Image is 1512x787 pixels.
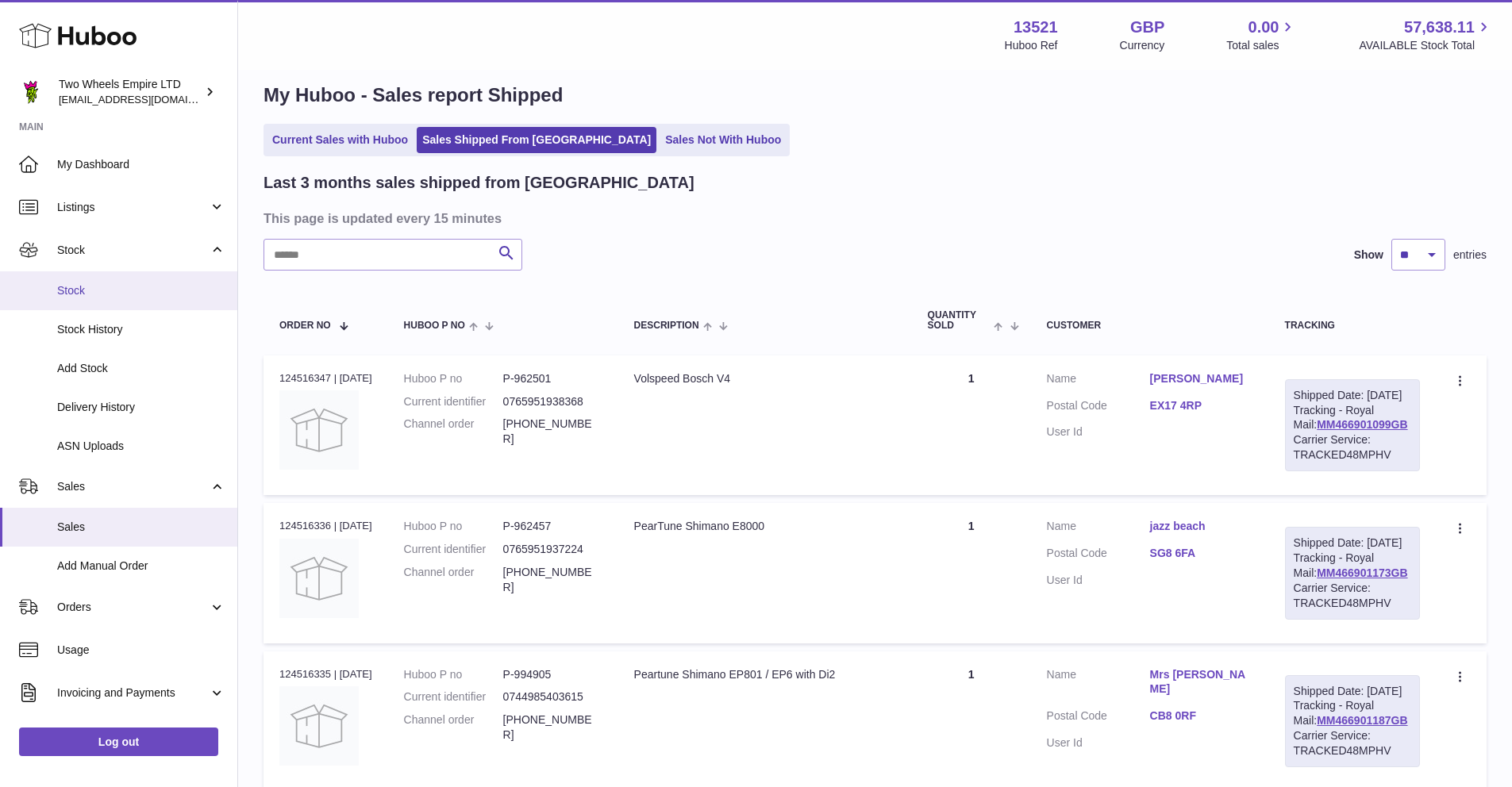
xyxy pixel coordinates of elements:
[1120,38,1165,53] div: Currency
[1150,546,1253,561] a: SG8 6FA
[928,310,991,331] span: Quantity Sold
[279,539,359,618] img: no-photo.jpg
[57,400,225,415] span: Delivery History
[59,93,233,106] span: [EMAIL_ADDRESS][DOMAIN_NAME]
[1047,667,1150,701] dt: Name
[57,685,209,701] span: Invoicing and Payments
[1285,527,1420,619] div: Tracking - Royal Mail:
[1226,17,1297,53] a: 0.00 Total sales
[267,127,414,153] a: Current Sales with Huboo
[59,77,202,107] div: Two Wheels Empire LTD
[19,80,43,104] img: justas@twowheelsempire.com
[57,200,209,215] span: Listings
[57,520,225,535] span: Sales
[57,243,209,258] span: Stock
[279,686,359,766] img: no-photo.jpg
[57,479,209,494] span: Sales
[279,321,331,331] span: Order No
[1294,388,1411,403] div: Shipped Date: [DATE]
[57,600,209,615] span: Orders
[57,439,225,454] span: ASN Uploads
[1294,536,1411,551] div: Shipped Date: [DATE]
[1359,17,1493,53] a: 57,638.11 AVAILABLE Stock Total
[404,667,503,682] dt: Huboo P no
[634,371,896,386] div: Volspeed Bosch V4
[264,172,694,194] h2: Last 3 months sales shipped from [GEOGRAPHIC_DATA]
[404,565,503,595] dt: Channel order
[1285,675,1420,767] div: Tracking - Royal Mail:
[1130,17,1164,38] strong: GBP
[279,667,372,681] div: 124516335 | [DATE]
[1047,735,1150,751] dt: User Id
[1359,38,1493,53] span: AVAILABLE Stock Total
[279,519,372,533] div: 124516336 | [DATE]
[1294,684,1411,699] div: Shipped Date: [DATE]
[417,127,656,153] a: Sales Shipped From [GEOGRAPHIC_DATA]
[503,417,602,447] dd: [PHONE_NUMBER]
[404,712,503,743] dt: Channel order
[57,322,225,337] span: Stock History
[1047,424,1150,440] dt: User Id
[1150,708,1253,724] a: CB8 0RF
[1150,667,1253,697] a: Mrs [PERSON_NAME]
[279,371,372,386] div: 124516347 | [DATE]
[1005,38,1058,53] div: Huboo Ref
[660,127,787,153] a: Sales Not With Huboo
[1285,379,1420,471] div: Tracking - Royal Mail:
[1354,248,1383,263] label: Show
[1047,321,1253,331] div: Customer
[1317,566,1407,579] a: MM466901173GB
[1150,398,1253,413] a: EX17 4RP
[1047,371,1150,390] dt: Name
[503,565,602,595] dd: [PHONE_NUMBER]
[264,83,1487,108] h1: My Huboo - Sales report Shipped
[19,727,218,756] a: Log out
[634,519,896,534] div: PearTune Shimano E8000
[404,689,503,704] dt: Current identifier
[634,321,699,331] span: Description
[1150,371,1253,386] a: [PERSON_NAME]
[1317,418,1407,431] a: MM466901099GB
[1294,581,1411,611] div: Carrier Service: TRACKED48MPHV
[1294,728,1411,758] div: Carrier Service: TRACKED48MPHV
[1047,546,1150,565] dt: Postal Code
[404,417,503,447] dt: Channel order
[1047,708,1150,727] dt: Postal Code
[503,667,602,682] dd: P-994905
[1047,398,1150,417] dt: Postal Code
[404,519,503,534] dt: Huboo P no
[404,371,503,386] dt: Huboo P no
[1294,432,1411,463] div: Carrier Service: TRACKED48MPHV
[57,643,225,658] span: Usage
[1453,248,1487,263] span: entries
[57,283,225,298] span: Stock
[279,390,359,470] img: no-photo.jpg
[264,209,1483,227] h3: This page is updated every 15 minutes
[503,371,602,386] dd: P-962501
[1404,17,1475,38] span: 57,638.11
[503,542,602,557] dd: 0765951937224
[503,712,602,743] dd: [PHONE_NUMBER]
[1248,17,1279,38] span: 0.00
[912,503,1031,643] td: 1
[404,542,503,557] dt: Current identifier
[503,689,602,704] dd: 0744985403615
[404,321,465,331] span: Huboo P no
[1317,714,1407,727] a: MM466901187GB
[912,355,1031,495] td: 1
[57,157,225,172] span: My Dashboard
[1047,573,1150,588] dt: User Id
[1150,519,1253,534] a: jazz beach
[1285,321,1420,331] div: Tracking
[404,394,503,409] dt: Current identifier
[1014,17,1058,38] strong: 13521
[1047,519,1150,538] dt: Name
[1226,38,1297,53] span: Total sales
[503,394,602,409] dd: 0765951938368
[57,559,225,574] span: Add Manual Order
[503,519,602,534] dd: P-962457
[634,667,896,682] div: Peartune Shimano EP801 / EP6 with Di2
[57,361,225,376] span: Add Stock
